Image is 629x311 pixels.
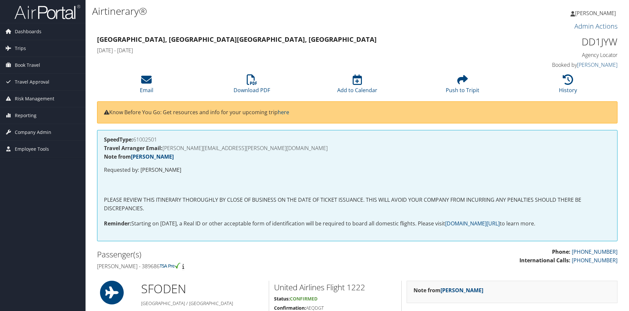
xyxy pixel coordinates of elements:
[140,78,153,94] a: Email
[495,51,617,59] h4: Agency Locator
[104,137,611,142] h4: 61002501
[104,144,163,152] strong: Travel Arranger Email:
[97,249,352,260] h2: Passenger(s)
[15,40,26,57] span: Trips
[104,220,131,227] strong: Reminder:
[104,145,611,151] h4: [PERSON_NAME][EMAIL_ADDRESS][PERSON_NAME][DOMAIN_NAME]
[519,257,570,264] strong: International Calls:
[274,282,396,293] h2: United Airlines Flight 1222
[97,35,377,44] strong: [GEOGRAPHIC_DATA], [GEOGRAPHIC_DATA] [GEOGRAPHIC_DATA], [GEOGRAPHIC_DATA]
[104,196,611,213] p: PLEASE REVIEW THIS ITINERARY THOROUGHLY BY CLOSE OF BUSINESS ON THE DATE OF TICKET ISSUANCE. THIS...
[572,257,617,264] a: [PHONE_NUMBER]
[104,108,611,117] p: Know Before You Go: Get resources and info for your upcoming trip
[97,263,352,270] h4: [PERSON_NAME] - 389686
[559,78,577,94] a: History
[495,61,617,68] h4: Booked by
[104,166,611,174] p: Requested by: [PERSON_NAME]
[552,248,570,255] strong: Phone:
[15,107,37,124] span: Reporting
[574,22,617,31] a: Admin Actions
[337,78,377,94] a: Add to Calendar
[15,23,41,40] span: Dashboards
[15,124,51,141] span: Company Admin
[141,300,264,307] h5: [GEOGRAPHIC_DATA] / [GEOGRAPHIC_DATA]
[141,281,264,297] h1: SFO DEN
[414,287,483,294] strong: Note from
[290,296,317,302] span: Confirmed
[104,153,174,160] strong: Note from
[97,47,485,54] h4: [DATE] - [DATE]
[104,136,133,143] strong: SpeedType:
[160,263,181,269] img: tsa-precheck.png
[15,74,49,90] span: Travel Approval
[445,220,500,227] a: [DOMAIN_NAME][URL]
[575,10,616,17] span: [PERSON_NAME]
[104,220,611,228] p: Starting on [DATE], a Real ID or other acceptable form of identification will be required to boar...
[274,296,290,302] strong: Status:
[14,4,80,20] img: airportal-logo.png
[234,78,270,94] a: Download PDF
[440,287,483,294] a: [PERSON_NAME]
[15,57,40,73] span: Book Travel
[15,91,54,107] span: Risk Management
[570,3,622,23] a: [PERSON_NAME]
[572,248,617,255] a: [PHONE_NUMBER]
[278,109,289,116] a: here
[92,4,446,18] h1: Airtinerary®
[577,61,617,68] a: [PERSON_NAME]
[274,305,306,311] strong: Confirmation:
[15,141,49,157] span: Employee Tools
[131,153,174,160] a: [PERSON_NAME]
[446,78,479,94] a: Push to Tripit
[495,35,617,49] h1: DD1JYW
